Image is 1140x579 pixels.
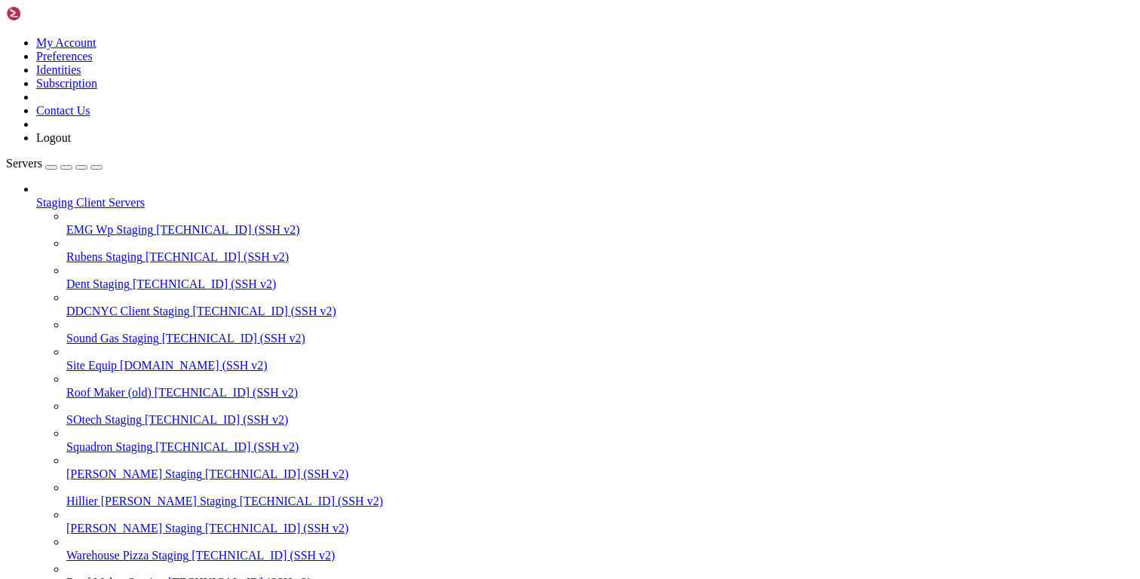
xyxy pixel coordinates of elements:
[66,440,1134,454] a: Squadron Staging [TECHNICAL_ID] (SSH v2)
[66,210,1134,237] li: EMG Wp Staging [TECHNICAL_ID] (SSH v2)
[66,250,1134,264] a: Rubens Staging [TECHNICAL_ID] (SSH v2)
[66,318,1134,345] li: Sound Gas Staging [TECHNICAL_ID] (SSH v2)
[66,223,1134,237] a: EMG Wp Staging [TECHNICAL_ID] (SSH v2)
[120,359,268,372] span: [DOMAIN_NAME] (SSH v2)
[155,440,299,453] span: [TECHNICAL_ID] (SSH v2)
[66,359,117,372] span: Site Equip
[66,549,188,562] span: Warehouse Pizza Staging
[66,508,1134,535] li: [PERSON_NAME] Staging [TECHNICAL_ID] (SSH v2)
[6,157,42,170] span: Servers
[66,305,190,317] span: DDCNYC Client Staging
[145,413,288,426] span: [TECHNICAL_ID] (SSH v2)
[66,277,1134,291] a: Dent Staging [TECHNICAL_ID] (SSH v2)
[156,223,299,236] span: [TECHNICAL_ID] (SSH v2)
[36,50,93,63] a: Preferences
[66,481,1134,508] li: Hillier [PERSON_NAME] Staging [TECHNICAL_ID] (SSH v2)
[66,264,1134,291] li: Dent Staging [TECHNICAL_ID] (SSH v2)
[6,157,103,170] a: Servers
[66,237,1134,264] li: Rubens Staging [TECHNICAL_ID] (SSH v2)
[66,522,202,535] span: [PERSON_NAME] Staging
[66,359,1134,372] a: Site Equip [DOMAIN_NAME] (SSH v2)
[66,535,1134,562] li: Warehouse Pizza Staging [TECHNICAL_ID] (SSH v2)
[66,291,1134,318] li: DDCNYC Client Staging [TECHNICAL_ID] (SSH v2)
[66,495,237,507] span: Hillier [PERSON_NAME] Staging
[6,6,93,21] img: Shellngn
[66,332,1134,345] a: Sound Gas Staging [TECHNICAL_ID] (SSH v2)
[66,345,1134,372] li: Site Equip [DOMAIN_NAME] (SSH v2)
[66,372,1134,400] li: Roof Maker (old) [TECHNICAL_ID] (SSH v2)
[36,196,145,209] span: Staging Client Servers
[36,196,1134,210] a: Staging Client Servers
[155,386,298,399] span: [TECHNICAL_ID] (SSH v2)
[133,277,276,290] span: [TECHNICAL_ID] (SSH v2)
[205,522,348,535] span: [TECHNICAL_ID] (SSH v2)
[36,36,97,49] a: My Account
[66,549,1134,562] a: Warehouse Pizza Staging [TECHNICAL_ID] (SSH v2)
[66,223,153,236] span: EMG Wp Staging
[66,413,1134,427] a: SOtech Staging [TECHNICAL_ID] (SSH v2)
[146,250,289,263] span: [TECHNICAL_ID] (SSH v2)
[240,495,383,507] span: [TECHNICAL_ID] (SSH v2)
[36,63,81,76] a: Identities
[192,549,335,562] span: [TECHNICAL_ID] (SSH v2)
[66,332,159,345] span: Sound Gas Staging
[66,250,142,263] span: Rubens Staging
[193,305,336,317] span: [TECHNICAL_ID] (SSH v2)
[205,467,348,480] span: [TECHNICAL_ID] (SSH v2)
[66,305,1134,318] a: DDCNYC Client Staging [TECHNICAL_ID] (SSH v2)
[66,277,130,290] span: Dent Staging
[66,427,1134,454] li: Squadron Staging [TECHNICAL_ID] (SSH v2)
[66,467,202,480] span: [PERSON_NAME] Staging
[36,131,71,144] a: Logout
[162,332,305,345] span: [TECHNICAL_ID] (SSH v2)
[66,522,1134,535] a: [PERSON_NAME] Staging [TECHNICAL_ID] (SSH v2)
[36,104,90,117] a: Contact Us
[66,495,1134,508] a: Hillier [PERSON_NAME] Staging [TECHNICAL_ID] (SSH v2)
[66,386,1134,400] a: Roof Maker (old) [TECHNICAL_ID] (SSH v2)
[66,467,1134,481] a: [PERSON_NAME] Staging [TECHNICAL_ID] (SSH v2)
[66,413,142,426] span: SOtech Staging
[66,440,152,453] span: Squadron Staging
[36,77,97,90] a: Subscription
[66,386,152,399] span: Roof Maker (old)
[66,454,1134,481] li: [PERSON_NAME] Staging [TECHNICAL_ID] (SSH v2)
[66,400,1134,427] li: SOtech Staging [TECHNICAL_ID] (SSH v2)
